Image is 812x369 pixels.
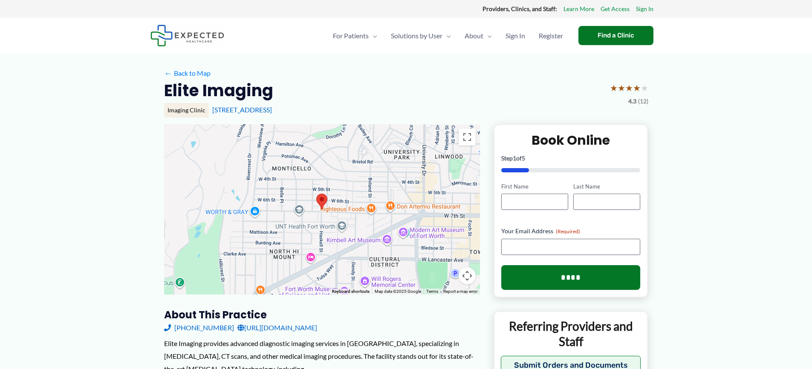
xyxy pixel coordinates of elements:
a: Find a Clinic [578,26,653,45]
a: [PHONE_NUMBER] [164,321,234,334]
span: ★ [618,80,625,96]
a: [STREET_ADDRESS] [212,106,272,114]
span: 4.3 [628,96,636,107]
h2: Elite Imaging [164,80,273,101]
button: Toggle fullscreen view [459,129,476,146]
a: Report a map error [443,289,477,294]
nav: Primary Site Navigation [326,21,570,51]
a: ←Back to Map [164,67,211,80]
strong: Providers, Clinics, and Staff: [483,5,557,12]
span: Menu Toggle [369,21,377,51]
span: 5 [522,154,525,162]
span: ← [164,69,172,77]
span: ★ [633,80,641,96]
span: Menu Toggle [483,21,492,51]
a: AboutMenu Toggle [458,21,499,51]
button: Keyboard shortcuts [332,289,370,295]
span: Menu Toggle [442,21,451,51]
div: Imaging Clinic [164,103,209,117]
img: Google [166,283,194,295]
a: Register [532,21,570,51]
button: Map camera controls [459,267,476,284]
p: Step of [501,155,641,161]
a: Open this area in Google Maps (opens a new window) [166,283,194,295]
span: 1 [513,154,516,162]
img: Expected Healthcare Logo - side, dark font, small [150,25,224,46]
span: Solutions by User [391,21,442,51]
label: First Name [501,183,568,191]
a: Learn More [563,3,594,14]
a: [URL][DOMAIN_NAME] [237,321,317,334]
a: Solutions by UserMenu Toggle [384,21,458,51]
span: (12) [638,96,648,107]
span: For Patients [333,21,369,51]
label: Last Name [573,183,640,191]
span: Sign In [506,21,525,51]
span: ★ [641,80,648,96]
a: Get Access [601,3,630,14]
label: Your Email Address [501,227,641,235]
span: Map data ©2025 Google [375,289,421,294]
h2: Book Online [501,132,641,149]
a: For PatientsMenu Toggle [326,21,384,51]
a: Sign In [499,21,532,51]
a: Terms (opens in new tab) [426,289,438,294]
h3: About this practice [164,308,480,321]
span: About [465,21,483,51]
span: ★ [610,80,618,96]
span: ★ [625,80,633,96]
span: (Required) [556,228,580,235]
p: Referring Providers and Staff [501,318,641,349]
span: Register [539,21,563,51]
a: Sign In [636,3,653,14]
